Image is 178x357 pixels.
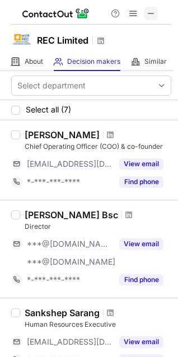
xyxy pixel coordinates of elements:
span: Decision makers [67,57,120,66]
button: Reveal Button [119,336,163,347]
button: Reveal Button [119,238,163,250]
img: ContactOut v5.3.10 [22,7,90,20]
div: Chief Operating Officer (COO) & co-founder [25,142,171,152]
span: [EMAIL_ADDRESS][DOMAIN_NAME] [27,337,113,347]
div: Select department [17,80,86,91]
div: [PERSON_NAME] [25,129,100,140]
div: [PERSON_NAME] Bsc [25,209,118,220]
span: [EMAIL_ADDRESS][DOMAIN_NAME] [27,159,113,169]
div: Sankshep Sarang [25,307,100,318]
div: Director [25,222,171,232]
img: ccef5cfc92c3f0493c2b311c3b22b902 [11,27,34,50]
h1: REC Limited [37,34,88,47]
span: Select all (7) [26,105,71,114]
button: Reveal Button [119,158,163,170]
button: Reveal Button [119,274,163,285]
span: About [25,57,43,66]
div: Human Resources Executive [25,320,171,330]
span: ***@[DOMAIN_NAME] [27,239,113,249]
span: Similar [144,57,167,66]
span: ***@[DOMAIN_NAME] [27,257,115,267]
button: Reveal Button [119,176,163,187]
